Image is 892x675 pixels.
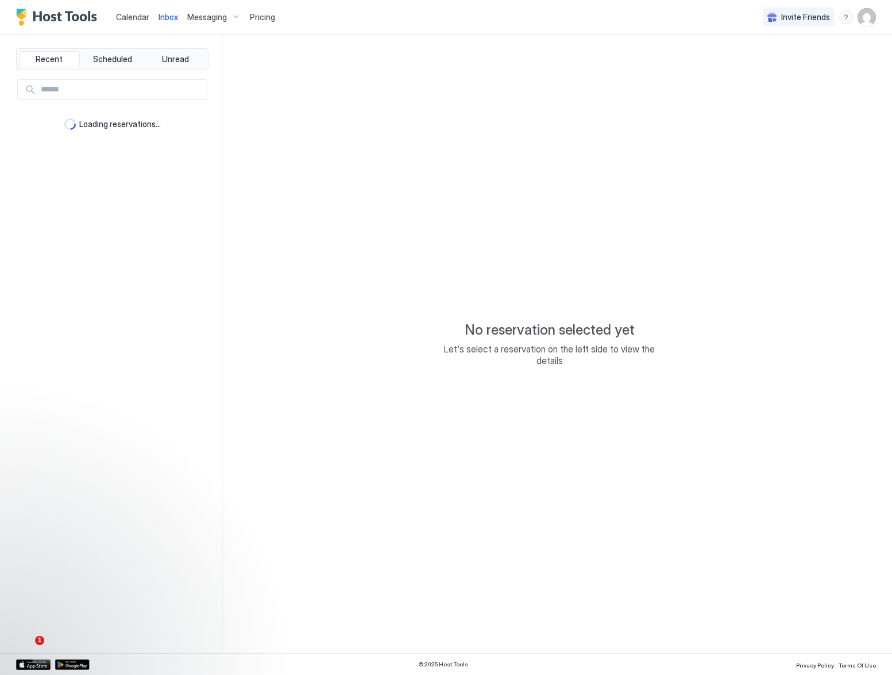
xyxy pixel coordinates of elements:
[187,12,227,22] span: Messaging
[839,662,876,669] span: Terms Of Use
[159,11,178,23] a: Inbox
[16,9,102,26] a: Host Tools Logo
[9,563,238,644] iframe: Intercom notifications message
[159,12,178,22] span: Inbox
[116,11,149,23] a: Calendar
[19,51,80,67] button: Recent
[35,636,44,645] span: 1
[82,51,143,67] button: Scheduled
[55,659,90,670] a: Google Play Store
[839,10,853,24] div: menu
[839,658,876,670] a: Terms Of Use
[36,54,63,64] span: Recent
[11,636,39,664] iframe: Intercom live chat
[465,321,635,339] span: No reservation selected yet
[418,661,468,668] span: © 2025 Host Tools
[93,54,132,64] span: Scheduled
[36,80,207,99] input: Input Field
[116,12,149,22] span: Calendar
[250,12,275,22] span: Pricing
[145,51,206,67] button: Unread
[16,48,208,70] div: tab-group
[64,118,76,130] div: loading
[16,659,51,670] a: App Store
[781,12,830,22] span: Invite Friends
[796,658,834,670] a: Privacy Policy
[79,119,161,129] span: Loading reservations...
[162,54,189,64] span: Unread
[796,662,834,669] span: Privacy Policy
[858,8,876,26] div: User profile
[435,343,665,366] span: Let's select a reservation on the left side to view the details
